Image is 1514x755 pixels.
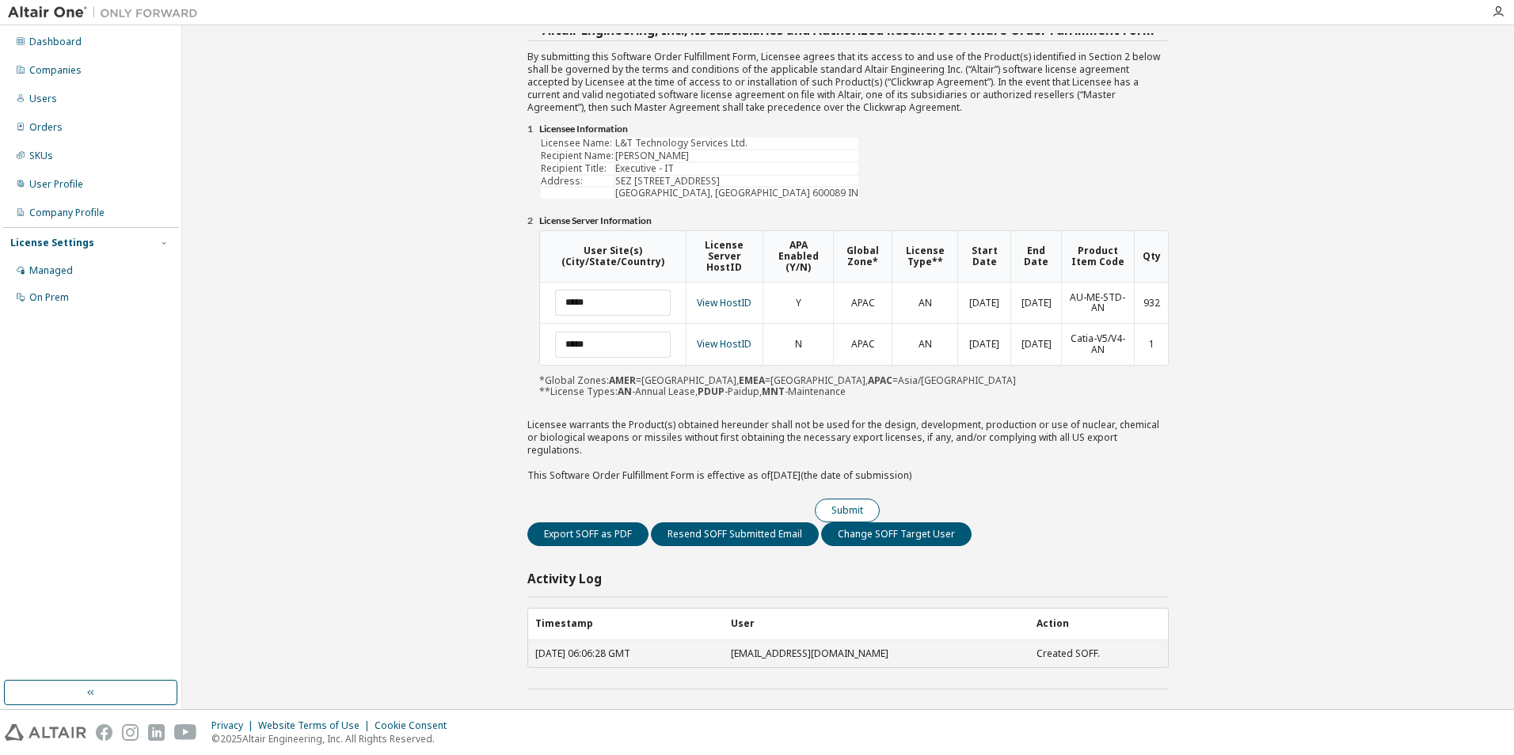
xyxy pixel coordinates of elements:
b: PDUP [698,385,725,398]
img: instagram.svg [122,724,139,741]
li: Licensee Information [539,123,1169,136]
td: [GEOGRAPHIC_DATA], [GEOGRAPHIC_DATA] 600089 IN [615,188,858,199]
th: Product Item Code [1061,231,1134,282]
td: APAC [833,283,892,324]
a: View HostID [697,337,751,351]
p: © 2025 Altair Engineering, Inc. All Rights Reserved. [211,732,456,746]
b: MNT [762,385,785,398]
td: Address: [541,176,614,187]
li: License Server Information [539,215,1169,228]
td: [DATE] [957,283,1010,324]
th: Start Date [957,231,1010,282]
div: Privacy [211,719,258,732]
td: [DATE] 06:06:28 GMT [528,640,723,668]
div: Dashboard [29,36,82,48]
div: By submitting this Software Order Fulfillment Form, Licensee agrees that its access to and use of... [527,19,1169,691]
th: Timestamp [528,609,723,639]
td: AN [892,283,958,324]
th: End Date [1010,231,1061,282]
b: AN [618,385,632,398]
td: Created SOFF. [1029,640,1168,668]
td: Recipient Name: [541,150,614,161]
div: Website Terms of Use [258,719,375,732]
td: 1 [1134,323,1168,365]
div: Cookie Consent [375,719,456,732]
td: Executive - IT [615,163,858,174]
div: SKUs [29,150,53,162]
img: facebook.svg [96,724,112,741]
button: Change SOFF Target User [821,522,972,546]
h3: Activity Log [527,571,602,587]
td: [PERSON_NAME] [615,150,858,161]
img: linkedin.svg [148,724,165,741]
div: Companies [29,64,82,77]
button: Submit [815,499,880,522]
td: Licensee Name: [541,138,614,149]
th: License Server HostID [686,231,763,282]
th: Action [1029,609,1168,639]
b: APAC [868,374,892,387]
button: Resend SOFF Submitted Email [651,522,819,546]
a: View HostID [697,296,751,309]
div: On Prem [29,291,69,304]
td: [EMAIL_ADDRESS][DOMAIN_NAME] [723,640,1029,668]
b: AMER [609,374,636,387]
td: SEZ [STREET_ADDRESS] [615,176,858,187]
div: License Settings [10,237,94,249]
div: *Global Zones: =[GEOGRAPHIC_DATA], =[GEOGRAPHIC_DATA], =Asia/[GEOGRAPHIC_DATA] **License Types: -... [539,230,1169,396]
th: Qty [1134,231,1168,282]
th: License Type** [892,231,958,282]
img: altair_logo.svg [5,724,86,741]
td: N [763,323,834,365]
div: User Profile [29,178,83,191]
td: [DATE] [1010,323,1061,365]
td: Recipient Title: [541,163,614,174]
img: youtube.svg [174,724,197,741]
th: APA Enabled (Y/N) [763,231,834,282]
td: APAC [833,323,892,365]
td: AN [892,323,958,365]
b: EMEA [739,374,765,387]
td: [DATE] [957,323,1010,365]
th: User Site(s) (City/State/Country) [540,231,686,282]
img: Altair One [8,5,206,21]
td: 932 [1134,283,1168,324]
td: Catia-V5/V4-AN [1061,323,1134,365]
button: Export SOFF as PDF [527,522,649,546]
td: L&T Technology Services Ltd. [615,138,858,149]
th: Global Zone* [833,231,892,282]
td: Y [763,283,834,324]
div: Orders [29,121,63,134]
div: Managed [29,264,73,277]
div: Users [29,93,57,105]
td: [DATE] [1010,283,1061,324]
th: User [723,609,1029,639]
td: AU-ME-STD-AN [1061,283,1134,324]
div: Company Profile [29,207,105,219]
